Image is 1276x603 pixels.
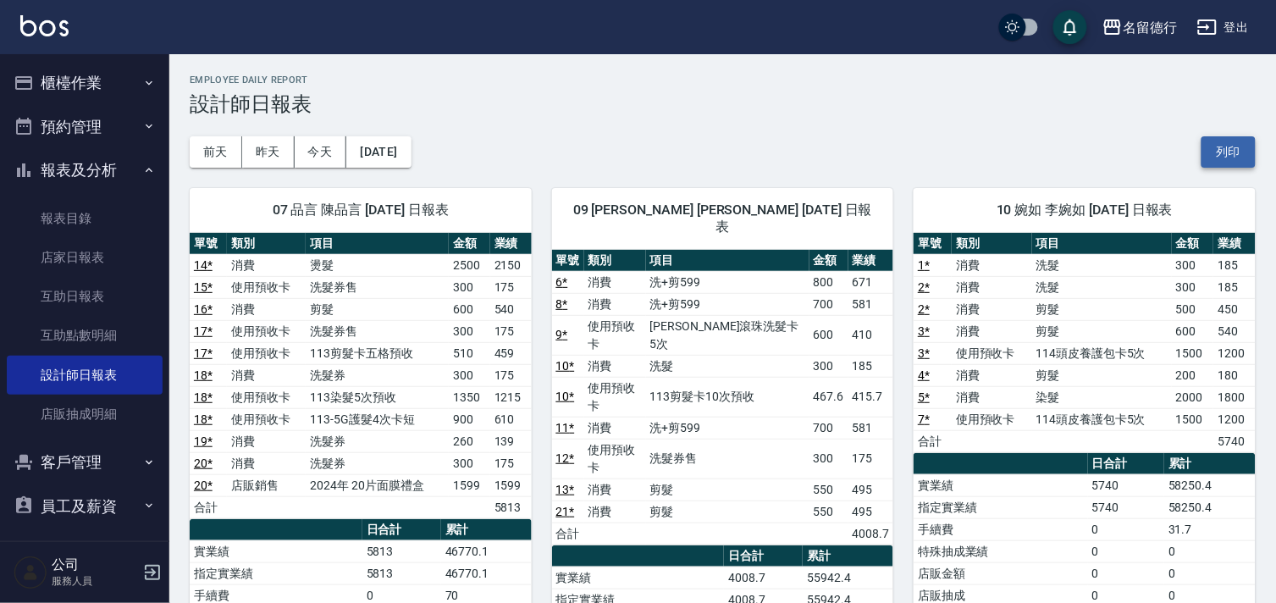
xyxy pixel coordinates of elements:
td: 300 [809,355,848,377]
a: 互助點數明細 [7,316,163,355]
td: 剪髮 [646,501,809,523]
td: 4008.7 [848,523,894,545]
td: 消費 [584,293,646,315]
td: 1200 [1213,408,1256,430]
td: 2000 [1172,386,1214,408]
td: 燙髮 [306,254,449,276]
td: 使用預收卡 [952,342,1031,364]
td: 540 [490,298,532,320]
td: 實業績 [552,567,725,589]
td: 467.6 [809,377,848,417]
td: 180 [1213,364,1256,386]
td: 特殊抽成業績 [914,540,1087,562]
td: 消費 [952,386,1031,408]
td: 300 [449,276,490,298]
td: 使用預收卡 [227,386,306,408]
td: 1599 [449,474,490,496]
div: 名留德行 [1123,17,1177,38]
button: 名留德行 [1096,10,1184,45]
td: 5813 [362,540,441,562]
td: 175 [490,320,532,342]
td: 剪髮 [306,298,449,320]
td: 使用預收卡 [227,342,306,364]
td: 1800 [1213,386,1256,408]
td: 使用預收卡 [584,439,646,479]
button: save [1053,10,1087,44]
th: 金額 [1172,233,1214,255]
td: 洗髮 [1032,276,1172,298]
th: 金額 [809,250,848,272]
td: 使用預收卡 [227,320,306,342]
td: 使用預收卡 [584,315,646,355]
td: 550 [809,501,848,523]
td: 58250.4 [1164,474,1256,496]
h5: 公司 [52,556,138,573]
td: 113剪髮卡五格預收 [306,342,449,364]
a: 店販抽成明細 [7,395,163,434]
td: 實業績 [190,540,362,562]
td: 消費 [584,479,646,501]
td: 175 [848,439,894,479]
td: 139 [490,430,532,452]
th: 單號 [552,250,584,272]
td: 459 [490,342,532,364]
td: 114頭皮養護包卡5次 [1032,408,1172,430]
td: 415.7 [848,377,894,417]
th: 單號 [914,233,952,255]
th: 類別 [952,233,1031,255]
td: 2024年 20片面膜禮盒 [306,474,449,496]
td: 300 [1172,276,1214,298]
td: 200 [1172,364,1214,386]
td: 1200 [1213,342,1256,364]
h3: 設計師日報表 [190,92,1256,116]
td: 495 [848,501,894,523]
td: 175 [490,276,532,298]
td: 55942.4 [803,567,893,589]
button: [DATE] [346,136,411,168]
th: 項目 [646,250,809,272]
td: 5813 [362,562,441,584]
td: 300 [449,320,490,342]
td: 2150 [490,254,532,276]
span: 10 婉如 李婉如 [DATE] 日報表 [934,202,1235,219]
td: 洗髮券售 [306,276,449,298]
td: 4008.7 [724,567,803,589]
img: Person [14,556,47,589]
td: 46770.1 [441,562,532,584]
td: 0 [1088,518,1165,540]
td: 900 [449,408,490,430]
td: 495 [848,479,894,501]
td: 消費 [227,254,306,276]
td: 消費 [227,364,306,386]
button: 預約管理 [7,105,163,149]
td: 店販金額 [914,562,1087,584]
th: 日合計 [724,545,803,567]
td: 剪髮 [1032,320,1172,342]
td: 610 [490,408,532,430]
td: 店販銷售 [227,474,306,496]
td: 實業績 [914,474,1087,496]
td: 1500 [1172,342,1214,364]
td: 600 [449,298,490,320]
td: 洗髮券 [306,364,449,386]
td: 消費 [584,355,646,377]
a: 設計師日報表 [7,356,163,395]
button: 前天 [190,136,242,168]
th: 項目 [1032,233,1172,255]
td: 消費 [227,298,306,320]
td: 410 [848,315,894,355]
button: 商品管理 [7,528,163,572]
th: 類別 [227,233,306,255]
a: 店家日報表 [7,238,163,277]
td: 洗+剪599 [646,293,809,315]
td: 消費 [584,501,646,523]
td: 5740 [1088,496,1165,518]
button: 櫃檯作業 [7,61,163,105]
td: 113-5G護髮4次卡短 [306,408,449,430]
button: 報表及分析 [7,148,163,192]
td: 5740 [1088,474,1165,496]
td: 540 [1213,320,1256,342]
th: 類別 [584,250,646,272]
td: 260 [449,430,490,452]
td: 使用預收卡 [952,408,1031,430]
